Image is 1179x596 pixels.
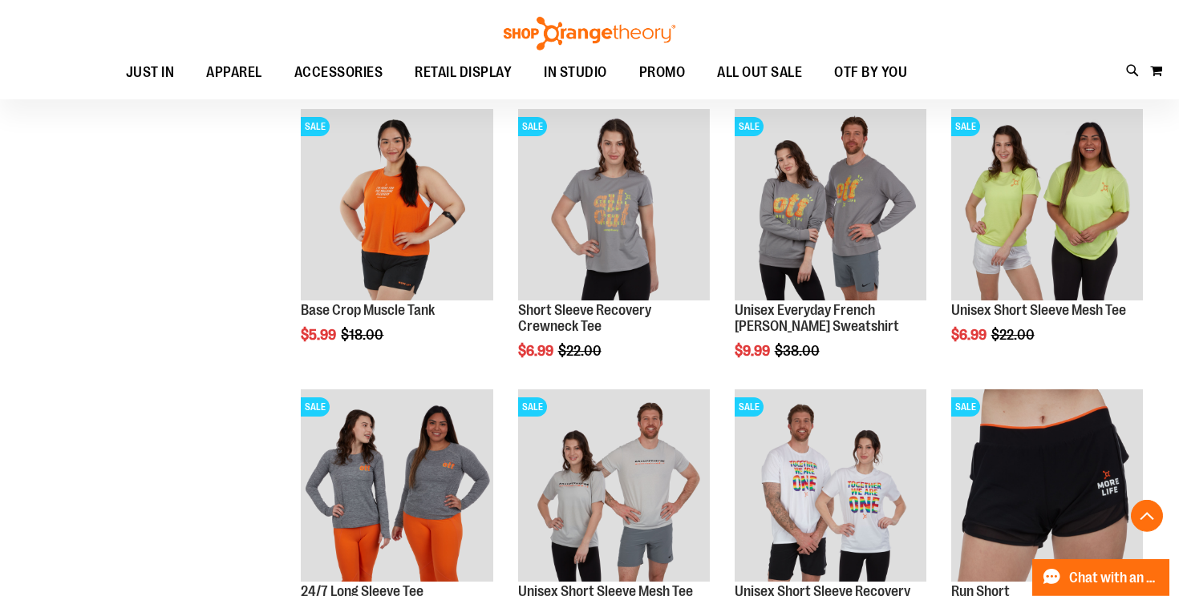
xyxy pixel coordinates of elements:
[775,343,822,359] span: $38.00
[518,117,547,136] span: SALE
[735,302,899,334] a: Unisex Everyday French [PERSON_NAME] Sweatshirt
[735,389,926,581] img: Product image for Unisex Short Sleeve Recovery Tee
[951,302,1126,318] a: Unisex Short Sleeve Mesh Tee
[341,327,386,343] span: $18.00
[301,397,330,417] span: SALE
[518,109,710,303] a: Short Sleeve Recovery Crewneck Tee primary imageSALE
[735,109,926,303] a: Product image for Unisex Everyday French Terry Crewneck SweatshirtSALE
[415,54,512,91] span: RETAIL DISPLAY
[293,101,500,384] div: product
[951,397,980,417] span: SALE
[126,54,175,91] span: JUST IN
[544,54,607,91] span: IN STUDIO
[1069,570,1160,586] span: Chat with an Expert
[951,389,1143,583] a: Product image for Run ShortsSALE
[301,109,492,300] img: Product image for Base Crop Muscle Tank
[301,109,492,303] a: Product image for Base Crop Muscle TankSALE
[717,54,802,91] span: ALL OUT SALE
[943,101,1151,384] div: product
[991,327,1037,343] span: $22.00
[735,343,772,359] span: $9.99
[735,389,926,583] a: Product image for Unisex Short Sleeve Recovery TeeSALE
[301,389,492,581] img: Product image for 24/7 Long Sleeve Tee
[558,343,604,359] span: $22.00
[294,54,383,91] span: ACCESSORIES
[727,101,934,400] div: product
[951,327,989,343] span: $6.99
[518,389,710,583] a: Product image for Unisex Short Sleeve Mesh TeeSALE
[301,389,492,583] a: Product image for 24/7 Long Sleeve TeeSALE
[735,397,764,417] span: SALE
[1131,500,1163,532] button: Back To Top
[518,389,710,581] img: Product image for Unisex Short Sleeve Mesh Tee
[735,117,764,136] span: SALE
[834,54,907,91] span: OTF BY YOU
[301,302,435,318] a: Base Crop Muscle Tank
[510,101,718,400] div: product
[301,327,338,343] span: $5.99
[518,397,547,417] span: SALE
[518,343,556,359] span: $6.99
[951,109,1143,303] a: Product image for Unisex Short Sleeve Mesh TeeSALE
[501,17,678,50] img: Shop Orangetheory
[518,109,710,300] img: Short Sleeve Recovery Crewneck Tee primary image
[639,54,686,91] span: PROMO
[951,109,1143,300] img: Product image for Unisex Short Sleeve Mesh Tee
[1032,559,1170,596] button: Chat with an Expert
[518,302,651,334] a: Short Sleeve Recovery Crewneck Tee
[951,117,980,136] span: SALE
[206,54,262,91] span: APPAREL
[301,117,330,136] span: SALE
[735,109,926,300] img: Product image for Unisex Everyday French Terry Crewneck Sweatshirt
[951,389,1143,581] img: Product image for Run Shorts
